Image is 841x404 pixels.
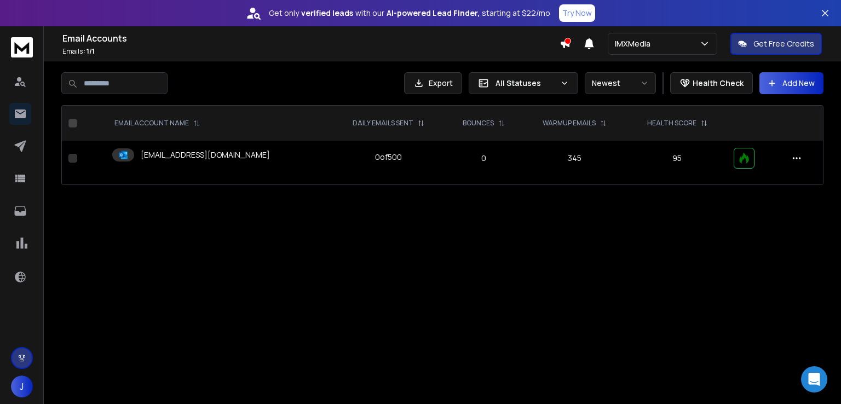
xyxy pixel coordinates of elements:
[11,376,33,397] button: J
[11,37,33,57] img: logo
[62,47,560,56] p: Emails :
[730,33,822,55] button: Get Free Credits
[114,119,200,128] div: EMAIL ACCOUNT NAME
[522,141,627,176] td: 345
[562,8,592,19] p: Try Now
[753,38,814,49] p: Get Free Credits
[670,72,753,94] button: Health Check
[543,119,596,128] p: WARMUP EMAILS
[301,8,353,19] strong: verified leads
[627,141,728,176] td: 95
[404,72,462,94] button: Export
[387,8,480,19] strong: AI-powered Lead Finder,
[496,78,556,89] p: All Statuses
[585,72,656,94] button: Newest
[759,72,823,94] button: Add New
[62,32,560,45] h1: Email Accounts
[801,366,827,393] div: Open Intercom Messenger
[647,119,696,128] p: HEALTH SCORE
[559,4,595,22] button: Try Now
[375,152,402,163] div: 0 of 500
[353,119,413,128] p: DAILY EMAILS SENT
[693,78,744,89] p: Health Check
[452,153,516,164] p: 0
[615,38,655,49] p: IMXMedia
[87,47,95,56] span: 1 / 1
[269,8,550,19] p: Get only with our starting at $22/mo
[463,119,494,128] p: BOUNCES
[141,149,270,160] p: [EMAIL_ADDRESS][DOMAIN_NAME]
